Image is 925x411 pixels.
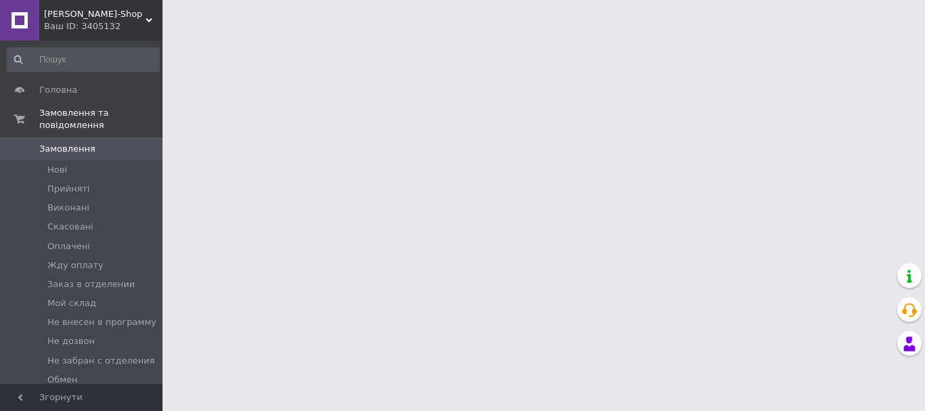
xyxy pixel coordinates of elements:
span: Прийняті [47,183,89,195]
span: Заказ в отделении [47,278,135,290]
span: Жду оплату [47,259,104,272]
span: Не забран с отделения [47,355,155,367]
span: Оплачені [47,240,90,253]
input: Пошук [7,47,160,72]
span: Обмен [47,374,78,386]
div: Ваш ID: 3405132 [44,20,163,33]
span: Не внесен в программу [47,316,156,328]
span: Замовлення [39,143,95,155]
span: Мой склад [47,297,96,309]
span: Головна [39,84,77,96]
span: Не дозвон [47,335,95,347]
span: Mary-Shop [44,8,146,20]
span: Скасовані [47,221,93,233]
span: Виконані [47,202,89,214]
span: Замовлення та повідомлення [39,107,163,131]
span: Нові [47,164,67,176]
